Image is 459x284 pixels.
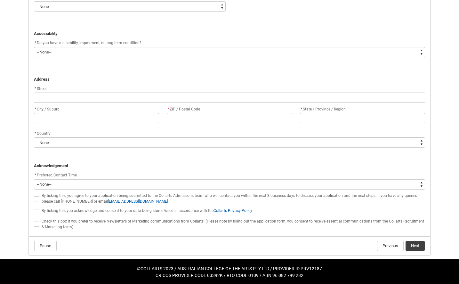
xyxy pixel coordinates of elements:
abbr: required [167,107,169,111]
span: City / Suburb [34,107,60,111]
a: [EMAIL_ADDRESS][DOMAIN_NAME] [108,199,168,204]
span: Street [34,86,47,91]
strong: Address [34,77,50,82]
span: Do you have a disability, impairment, or long-term condition? [37,41,141,45]
span: State / Province / Region [300,107,346,111]
button: Pause [34,241,57,251]
abbr: required [301,107,302,111]
abbr: required [35,107,36,111]
abbr: required [35,173,36,177]
span: By ticking this you acknowledge and consent to your data being stored/used in accordance with the [42,208,252,213]
button: Next [406,241,425,251]
span: ZIP / Postal Code [167,107,200,111]
strong: Accessibility [34,31,58,36]
span: Country [37,131,51,136]
strong: Acknowledgement [34,163,68,168]
abbr: required [35,131,36,136]
abbr: required [35,86,36,91]
span: Check this box if you prefer to receive Newsletters or Marketing communications from Collarts. (P... [42,219,424,229]
span: By ticking this, you agree to your application being submitted to the Collarts Admissions team wh... [42,193,417,204]
a: Collarts Privacy Policy [213,208,252,213]
span: Preferred Contact Time [37,173,77,177]
button: Previous [377,241,404,251]
abbr: required [35,41,36,45]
